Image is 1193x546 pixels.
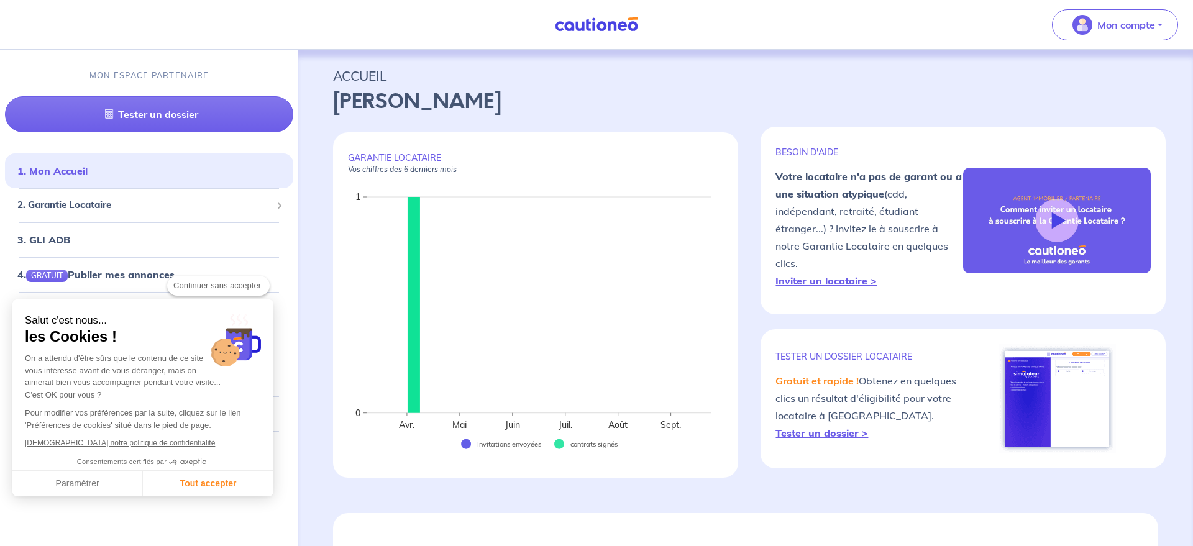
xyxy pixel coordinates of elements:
button: illu_account_valid_menu.svgMon compte [1052,9,1178,40]
a: [DEMOGRAPHIC_DATA] notre politique de confidentialité [25,439,215,447]
button: Continuer sans accepter [167,276,270,296]
p: GARANTIE LOCATAIRE [348,152,723,175]
text: Avr. [400,419,415,430]
img: illu_account_valid_menu.svg [1072,15,1092,35]
span: 2. Garantie Locataire [17,198,272,212]
div: 8. Aide-Contact [5,401,293,426]
button: Paramétrer [12,471,143,497]
a: Inviter un locataire > [775,275,877,287]
p: TESTER un dossier locataire [775,351,963,362]
svg: Axeptio [169,444,206,481]
em: Gratuit et rapide ! [775,375,859,387]
p: Obtenez en quelques clics un résultat d'éligibilité pour votre locataire à [GEOGRAPHIC_DATA]. [775,372,963,442]
img: simulateur.png [999,344,1116,453]
text: Juin [505,419,520,430]
div: Mes informations [5,436,293,461]
div: 6. Bons plans pour mes locataires [5,332,293,357]
text: Mai [453,419,467,430]
small: Salut c'est nous... [25,314,261,327]
div: 7. Bons plans pour mes propriétaires [5,366,293,391]
div: 1. Mon Accueil [5,158,293,183]
text: Août [609,419,628,430]
img: video-gli-new-none.jpg [963,168,1151,273]
text: Juil. [558,419,572,430]
a: 3. GLI ADB [17,234,70,246]
span: Consentements certifiés par [77,458,167,465]
p: [PERSON_NAME] [333,87,1158,117]
p: MON ESPACE PARTENAIRE [89,70,209,81]
text: 1 [355,191,360,202]
div: 2. Garantie Locataire [5,193,293,217]
div: On a attendu d'être sûrs que le contenu de ce site vous intéresse avant de vous déranger, mais on... [25,352,261,401]
span: les Cookies ! [25,327,261,346]
button: Tout accepter [143,471,273,497]
p: (cdd, indépendant, retraité, étudiant étranger...) ? Invitez le à souscrire à notre Garantie Loca... [775,168,963,289]
div: 4.GRATUITPublier mes annonces [5,262,293,287]
p: Mon compte [1097,17,1155,32]
img: Cautioneo [550,17,643,32]
a: 1. Mon Accueil [17,165,88,177]
div: 3. GLI ADB [5,227,293,252]
a: Tester un dossier > [775,427,868,439]
strong: Votre locataire n'a pas de garant ou a une situation atypique [775,170,962,200]
text: Sept. [661,419,682,430]
button: Consentements certifiés par [71,454,215,470]
div: 5. Gérer mes annonces [5,297,293,322]
a: 4.GRATUITPublier mes annonces [17,268,175,281]
p: ACCUEIL [333,65,1158,87]
p: Pour modifier vos préférences par la suite, cliquez sur le lien 'Préférences de cookies' situé da... [25,407,261,431]
em: Vos chiffres des 6 derniers mois [348,165,457,174]
p: BESOIN D'AIDE [775,147,963,158]
span: Continuer sans accepter [173,280,263,292]
a: Tester un dossier [5,96,293,132]
text: 0 [355,407,360,419]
